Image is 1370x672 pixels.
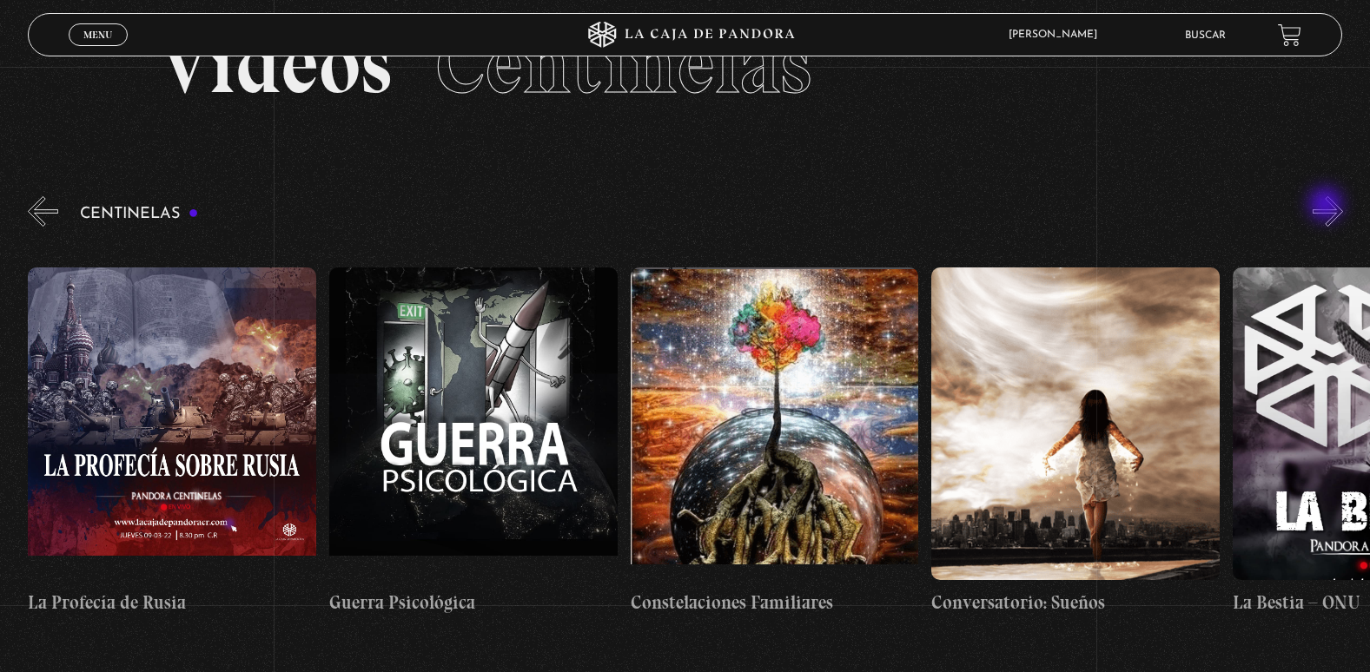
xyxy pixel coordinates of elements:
button: Next [1313,196,1343,227]
span: [PERSON_NAME] [1000,30,1115,40]
a: Constelaciones Familiares [631,240,919,643]
a: La Profecía de Rusia [28,240,316,643]
h4: Guerra Psicológica [329,589,618,616]
a: Conversatorio: Sueños [931,240,1220,643]
button: Previous [28,196,58,227]
a: Guerra Psicológica [329,240,618,643]
h4: Constelaciones Familiares [631,589,919,616]
h4: La Profecía de Rusia [28,589,316,616]
a: Buscar [1185,30,1226,41]
span: Menu [83,30,112,40]
h3: Centinelas [80,206,199,222]
a: View your shopping cart [1278,23,1301,47]
span: Centinelas [435,15,811,114]
span: Cerrar [78,44,119,56]
h2: Videos [159,23,1211,106]
h4: Conversatorio: Sueños [931,589,1220,616]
